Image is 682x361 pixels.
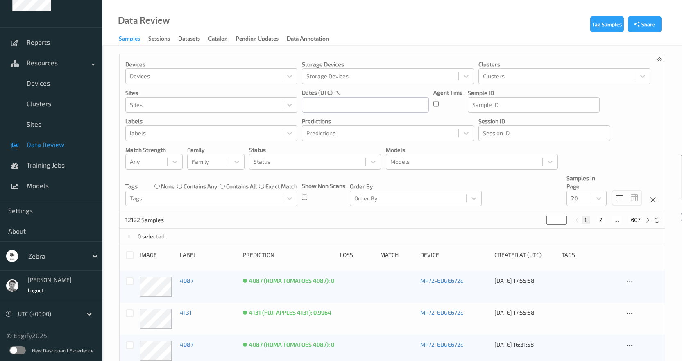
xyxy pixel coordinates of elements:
div: Prediction [243,251,335,259]
div: Loss [340,251,374,259]
p: Storage Devices [302,60,474,68]
a: MP72-EDGE672c [420,309,463,316]
button: 1 [582,216,590,224]
p: Family [187,146,245,154]
p: Tags [125,182,138,191]
p: Session ID [478,117,610,125]
a: Data Annotation [287,33,337,45]
div: Data Review [118,16,170,25]
a: Sessions [148,33,178,45]
div: Device [420,251,489,259]
a: 4131 [180,309,192,316]
button: Tag Samples [590,16,624,32]
p: 12122 Samples [125,216,187,224]
p: Devices [125,60,297,68]
div: Catalog [208,34,227,45]
div: Label [180,251,237,259]
a: Catalog [208,33,236,45]
div: Tags [562,251,619,259]
div: Created At (UTC) [494,251,556,259]
label: contains any [184,182,217,191]
a: 4087 [180,277,193,284]
div: [DATE] 16:31:58 [494,341,556,349]
p: Match Strength [125,146,183,154]
p: Order By [350,182,482,191]
p: dates (UTC) [302,89,333,97]
p: 0 selected [138,232,165,241]
button: Share [628,16,662,32]
div: Pending Updates [236,34,279,45]
a: 4087 [180,341,193,348]
p: Sample ID [468,89,600,97]
p: labels [125,117,297,125]
button: 2 [597,216,605,224]
a: Samples [119,33,148,45]
div: 4131 (FUJI APPLES 4131): 0.9964 [249,309,331,317]
a: MP72-EDGE672c [420,277,463,284]
a: MP72-EDGE672c [420,341,463,348]
label: contains all [226,182,257,191]
div: 4087 (ROMA TOMATOES 4087): 0.8835 [249,341,349,349]
p: Status [249,146,381,154]
a: Datasets [178,33,208,45]
p: Show Non Scans [302,182,345,190]
a: Pending Updates [236,33,287,45]
div: Match [380,251,415,259]
div: image [140,251,174,259]
p: Predictions [302,117,474,125]
p: Models [386,146,558,154]
button: 607 [629,216,643,224]
div: [DATE] 17:55:58 [494,277,556,285]
div: Datasets [178,34,200,45]
p: Samples In Page [566,174,607,191]
label: none [161,182,175,191]
p: Agent Time [433,89,463,97]
div: [DATE] 17:55:58 [494,309,556,317]
button: ... [612,216,622,224]
div: 4087 (ROMA TOMATOES 4087): 0.9625 [249,277,349,285]
p: Clusters [478,60,650,68]
label: exact match [265,182,297,191]
p: Sites [125,89,297,97]
div: Data Annotation [287,34,329,45]
div: Sessions [148,34,170,45]
div: Samples [119,34,140,45]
